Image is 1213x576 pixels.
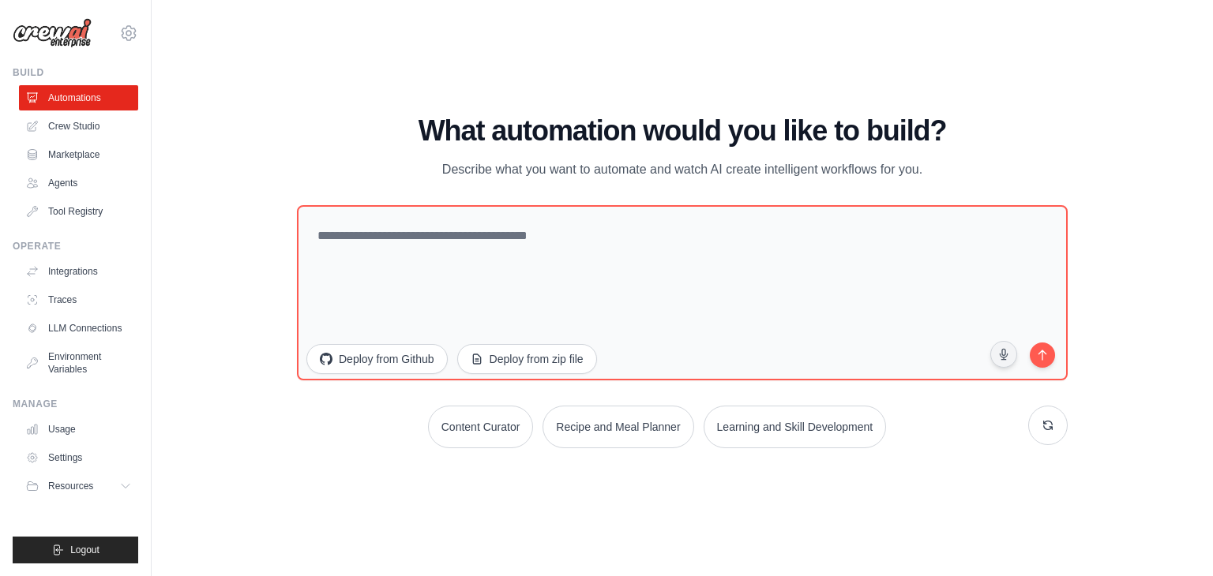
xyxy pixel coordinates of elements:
a: LLM Connections [19,316,138,341]
a: Crew Studio [19,114,138,139]
div: Operate [13,240,138,252]
p: Describe what you want to automate and watch AI create intelligent workflows for you. [417,159,948,180]
a: Traces [19,287,138,312]
button: Deploy from zip file [457,344,597,374]
iframe: Chat Widget [1134,500,1213,576]
a: Settings [19,445,138,470]
button: Recipe and Meal Planner [543,406,693,448]
a: Tool Registry [19,199,138,224]
button: Resources [19,473,138,499]
a: Usage [19,417,138,442]
button: Logout [13,537,138,563]
h1: What automation would you like to build? [297,115,1068,147]
span: Logout [70,544,100,556]
button: Deploy from Github [306,344,448,374]
a: Integrations [19,259,138,284]
img: Logo [13,18,92,48]
a: Agents [19,170,138,196]
div: Manage [13,398,138,410]
a: Marketplace [19,142,138,167]
div: Build [13,66,138,79]
button: Learning and Skill Development [704,406,887,448]
a: Automations [19,85,138,110]
button: Content Curator [428,406,534,448]
span: Resources [48,480,93,492]
a: Environment Variables [19,344,138,382]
